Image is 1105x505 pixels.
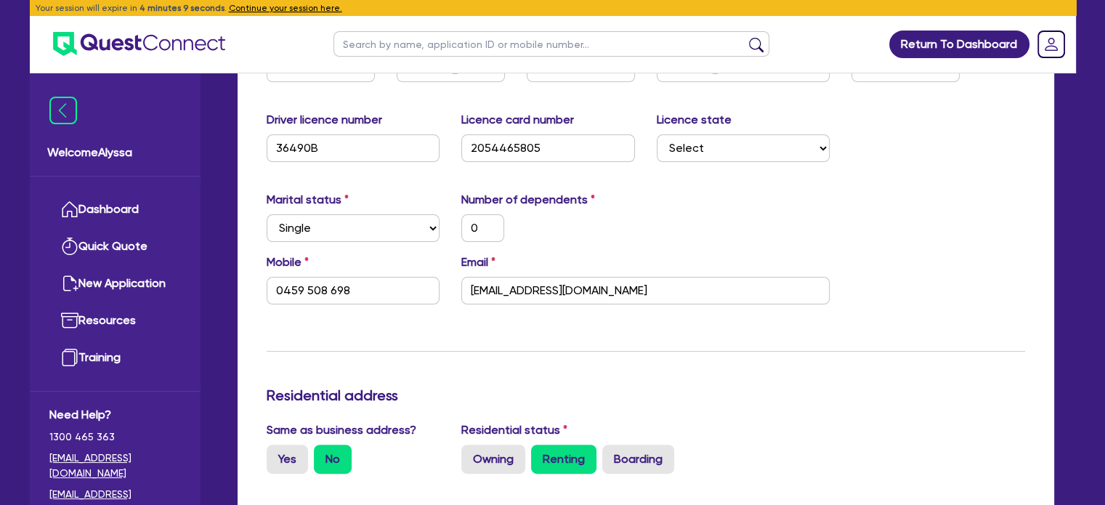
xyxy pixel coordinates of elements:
[461,111,574,129] label: Licence card number
[889,31,1029,58] a: Return To Dashboard
[49,339,181,376] a: Training
[49,451,181,481] a: [EMAIL_ADDRESS][DOMAIN_NAME]
[139,3,224,13] span: 4 minutes 9 seconds
[47,144,183,161] span: Welcome Alyssa
[267,387,1025,404] h3: Residential address
[229,1,342,15] button: Continue your session here.
[602,445,674,474] label: Boarding
[61,312,78,329] img: resources
[267,191,349,209] label: Marital status
[461,191,595,209] label: Number of dependents
[333,31,769,57] input: Search by name, application ID or mobile number...
[49,265,181,302] a: New Application
[531,445,596,474] label: Renting
[267,111,382,129] label: Driver licence number
[49,228,181,265] a: Quick Quote
[461,445,525,474] label: Owning
[657,111,732,129] label: Licence state
[49,302,181,339] a: Resources
[49,406,181,424] span: Need Help?
[61,238,78,255] img: quick-quote
[314,445,352,474] label: No
[1032,25,1070,63] a: Dropdown toggle
[267,421,416,439] label: Same as business address?
[49,429,181,445] span: 1300 465 363
[61,349,78,366] img: training
[267,445,308,474] label: Yes
[461,254,495,271] label: Email
[61,275,78,292] img: new-application
[267,254,309,271] label: Mobile
[49,191,181,228] a: Dashboard
[49,97,77,124] img: icon-menu-close
[461,421,567,439] label: Residential status
[53,32,225,56] img: quest-connect-logo-blue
